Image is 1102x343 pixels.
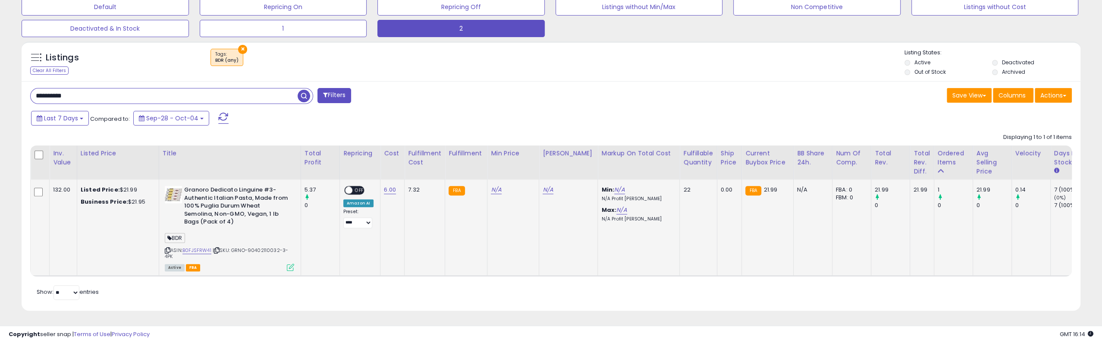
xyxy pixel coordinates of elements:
[200,20,367,37] button: 1
[165,233,185,243] span: BDR
[1015,186,1050,194] div: 0.14
[836,149,867,167] div: Num of Comp.
[165,247,288,260] span: | SKU: GRNO-90402110032-3-4PK
[343,209,374,228] div: Preset:
[81,186,152,194] div: $21.99
[317,88,351,103] button: Filters
[947,88,992,103] button: Save View
[875,149,906,167] div: Total Rev.
[31,111,89,126] button: Last 7 Days
[598,145,680,179] th: The percentage added to the cost of goods (COGS) that forms the calculator for Min & Max prices.
[305,201,339,209] div: 0
[165,186,182,203] img: 41bdpX2tVhL._SL40_.jpg
[408,186,438,194] div: 7.32
[1054,201,1089,209] div: 7 (100%)
[53,149,73,167] div: Inv. value
[601,186,614,194] b: Min:
[1015,149,1047,158] div: Velocity
[165,264,185,271] span: All listings currently available for purchase on Amazon
[449,149,483,158] div: Fulfillment
[763,186,777,194] span: 21.99
[165,186,294,270] div: ASIN:
[9,330,40,338] strong: Copyright
[1002,59,1034,66] label: Deactivated
[74,330,110,338] a: Terms of Use
[81,198,128,206] b: Business Price:
[1054,194,1066,201] small: (0%)
[601,216,673,222] p: N/A Profit [PERSON_NAME]
[112,330,150,338] a: Privacy Policy
[184,186,289,228] b: Granoro Dedicato Linguine #3- Authentic Italian Pasta, Made from 100% Puglia Durum Wheat Semolina...
[938,149,969,167] div: Ordered Items
[914,68,946,76] label: Out of Stock
[836,194,864,201] div: FBM: 0
[797,149,829,167] div: BB Share 24h.
[238,45,247,54] button: ×
[384,149,401,158] div: Cost
[998,91,1026,100] span: Columns
[81,149,155,158] div: Listed Price
[352,187,366,194] span: OFF
[601,196,673,202] p: N/A Profit [PERSON_NAME]
[721,186,735,194] div: 0.00
[938,186,973,194] div: 1
[1054,186,1089,194] div: 7 (100%)
[875,201,910,209] div: 0
[1035,88,1072,103] button: Actions
[146,114,198,123] span: Sep-28 - Oct-04
[797,186,826,194] div: N/A
[343,149,377,158] div: Repricing
[1015,201,1050,209] div: 0
[53,186,70,194] div: 132.00
[186,264,201,271] span: FBA
[163,149,297,158] div: Title
[1003,133,1072,142] div: Displaying 1 to 1 of 1 items
[836,186,864,194] div: FBA: 0
[215,57,239,63] div: BDR (any)
[976,149,1008,176] div: Avg Selling Price
[81,186,120,194] b: Listed Price:
[721,149,738,167] div: Ship Price
[81,198,152,206] div: $21.95
[30,66,69,75] div: Clear All Filters
[1060,330,1093,338] span: 2025-10-12 16:14 GMT
[614,186,625,194] a: N/A
[46,52,79,64] h5: Listings
[133,111,209,126] button: Sep-28 - Oct-04
[914,186,927,194] div: 21.99
[491,186,501,194] a: N/A
[182,247,211,254] a: B0FJSFRW41
[543,186,553,194] a: N/A
[914,149,930,176] div: Total Rev. Diff.
[993,88,1033,103] button: Columns
[745,186,761,195] small: FBA
[683,186,710,194] div: 22
[37,288,99,296] span: Show: entries
[976,201,1011,209] div: 0
[601,149,676,158] div: Markup on Total Cost
[44,114,78,123] span: Last 7 Days
[215,51,239,64] span: Tags :
[384,186,396,194] a: 6.00
[683,149,713,167] div: Fulfillable Quantity
[745,149,790,167] div: Current Buybox Price
[1002,68,1025,76] label: Archived
[601,206,616,214] b: Max:
[305,149,336,167] div: Total Profit
[449,186,465,195] small: FBA
[875,186,910,194] div: 21.99
[22,20,189,37] button: Deactivated & In Stock
[914,59,930,66] label: Active
[491,149,535,158] div: Min Price
[616,206,627,214] a: N/A
[1054,149,1086,167] div: Days In Stock
[305,186,339,194] div: 5.37
[543,149,594,158] div: [PERSON_NAME]
[976,186,1011,194] div: 21.99
[938,201,973,209] div: 0
[1054,167,1059,175] small: Days In Stock.
[377,20,545,37] button: 2
[9,330,150,339] div: seller snap | |
[343,199,374,207] div: Amazon AI
[90,115,130,123] span: Compared to:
